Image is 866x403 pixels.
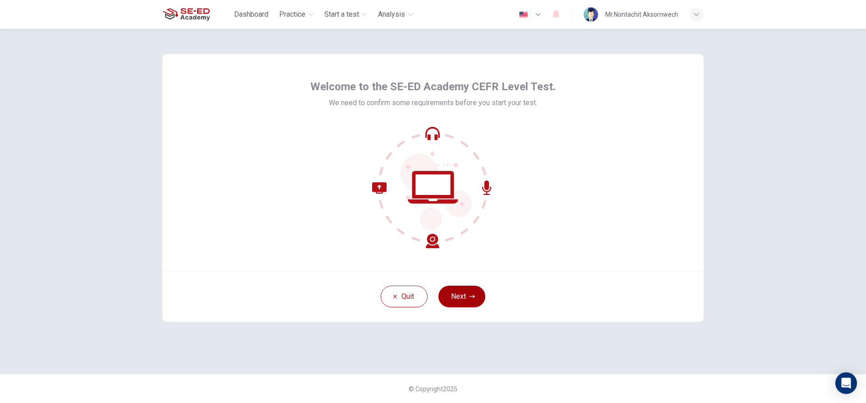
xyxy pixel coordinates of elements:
[605,9,678,20] div: Mr.Nontachit Aksornwech
[374,6,417,23] button: Analysis
[162,5,210,23] img: SE-ED Academy logo
[234,9,268,20] span: Dashboard
[438,286,485,307] button: Next
[409,385,457,393] span: © Copyright 2025
[230,6,272,23] button: Dashboard
[518,11,529,18] img: en
[835,372,857,394] div: Open Intercom Messenger
[378,9,405,20] span: Analysis
[324,9,359,20] span: Start a test
[321,6,371,23] button: Start a test
[162,5,230,23] a: SE-ED Academy logo
[381,286,428,307] button: Quit
[584,7,598,22] img: Profile picture
[329,97,537,108] span: We need to confirm some requirements before you start your test.
[276,6,317,23] button: Practice
[279,9,305,20] span: Practice
[310,79,556,94] span: Welcome to the SE-ED Academy CEFR Level Test.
